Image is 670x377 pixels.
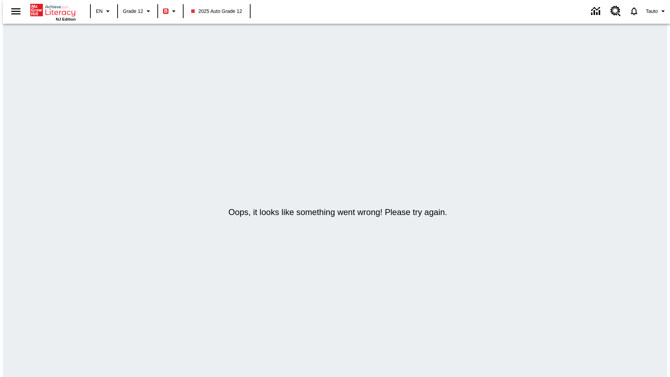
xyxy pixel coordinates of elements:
a: Notifications [625,2,643,20]
button: Boost Class color is red. Change class color [160,5,181,17]
button: Grade: Grade 12, Select a grade [120,5,155,17]
button: Open side menu [6,1,26,22]
a: Resource Center, Will open in new tab [606,2,625,21]
button: Language: EN, Select a language [93,5,115,17]
span: EN [96,8,103,15]
div: Home [30,2,76,21]
span: Grade 12 [123,8,143,15]
span: 2025 Auto Grade 12 [191,8,242,15]
span: B [164,7,167,15]
span: NJ Edition [56,17,76,21]
h5: Oops, it looks like something went wrong! Please try again. [229,207,447,218]
span: Tauto [646,8,658,15]
a: Data Center [587,2,606,21]
button: Profile/Settings [643,5,670,17]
